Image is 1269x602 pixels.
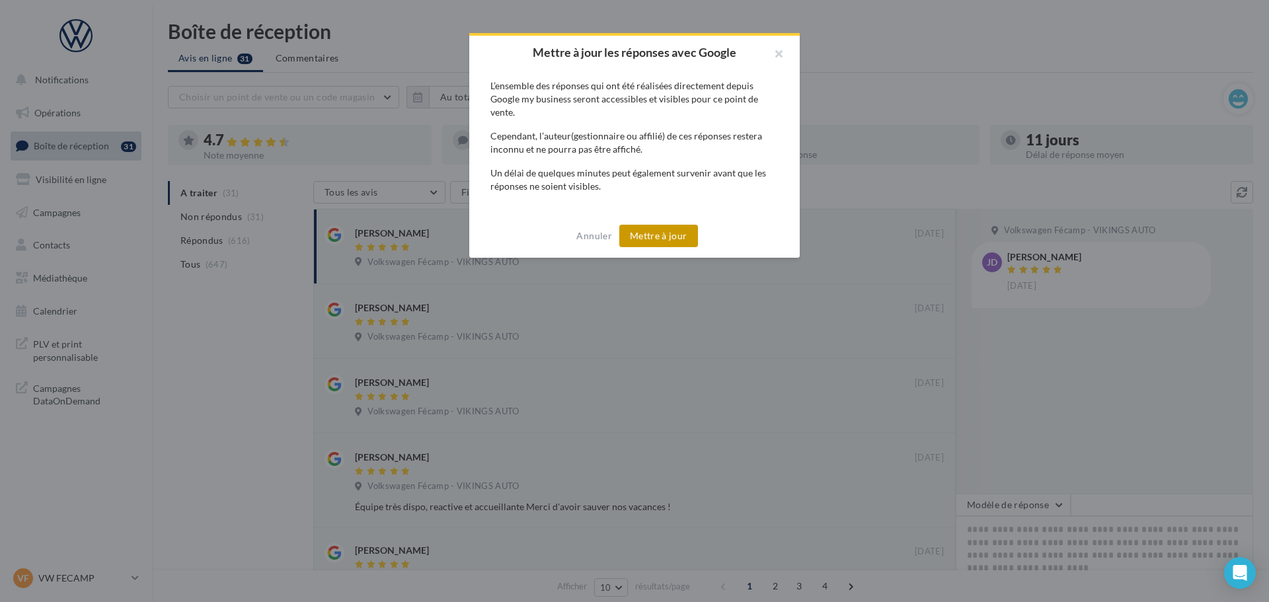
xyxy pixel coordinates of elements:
button: Mettre à jour [619,225,698,247]
div: Un délai de quelques minutes peut également survenir avant que les réponses ne soient visibles. [490,167,779,193]
div: Open Intercom Messenger [1224,557,1256,589]
h2: Mettre à jour les réponses avec Google [490,46,779,58]
div: Cependant, l’auteur(gestionnaire ou affilié) de ces réponses restera inconnu et ne pourra pas êtr... [490,130,779,156]
button: Annuler [571,228,617,244]
span: L’ensemble des réponses qui ont été réalisées directement depuis Google my business seront access... [490,80,758,118]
